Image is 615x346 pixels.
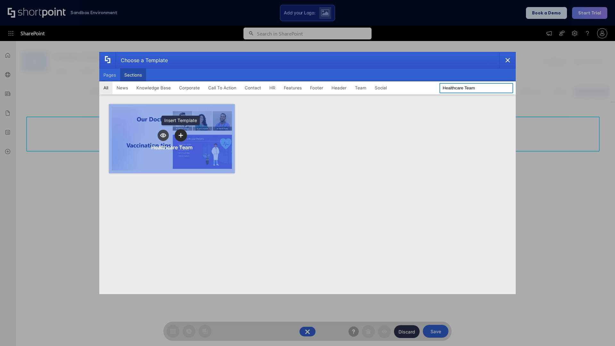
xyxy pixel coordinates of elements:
[99,81,112,94] button: All
[439,83,513,93] input: Search
[175,81,204,94] button: Corporate
[327,81,351,94] button: Header
[120,69,146,81] button: Sections
[132,81,175,94] button: Knowledge Base
[204,81,241,94] button: Call To Action
[112,81,132,94] button: News
[241,81,265,94] button: Contact
[151,144,193,151] div: Healthcare Team
[116,52,168,68] div: Choose a Template
[583,315,615,346] iframe: Chat Widget
[265,81,280,94] button: HR
[351,81,371,94] button: Team
[280,81,306,94] button: Features
[99,52,516,294] div: template selector
[371,81,391,94] button: Social
[99,69,120,81] button: Pages
[306,81,327,94] button: Footer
